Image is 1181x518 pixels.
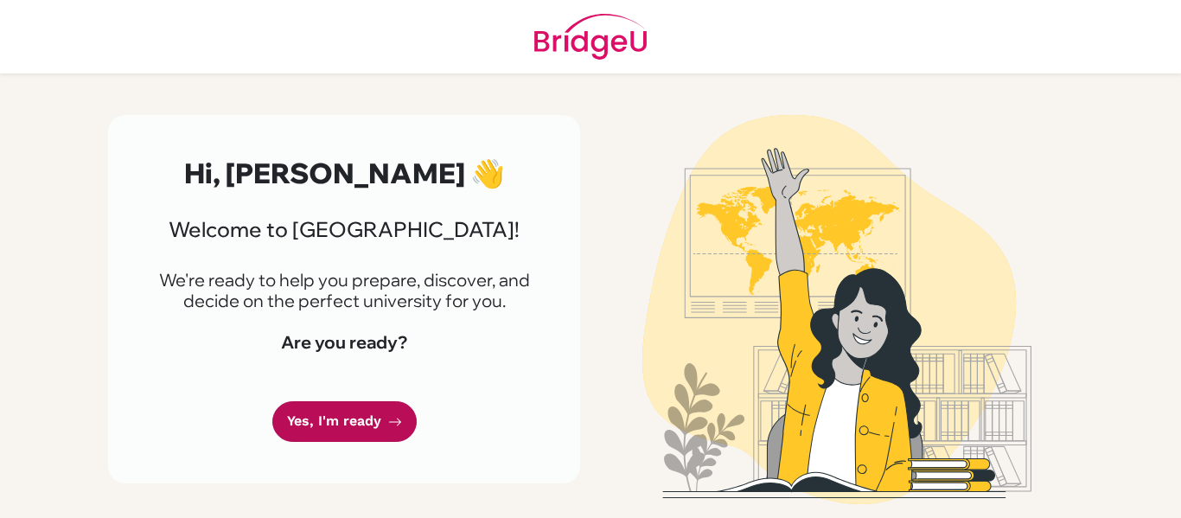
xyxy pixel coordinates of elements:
h2: Hi, [PERSON_NAME] 👋 [150,157,539,189]
h3: Welcome to [GEOGRAPHIC_DATA]! [150,217,539,242]
h4: Are you ready? [150,332,539,353]
p: We're ready to help you prepare, discover, and decide on the perfect university for you. [150,270,539,311]
a: Yes, I'm ready [272,401,417,442]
